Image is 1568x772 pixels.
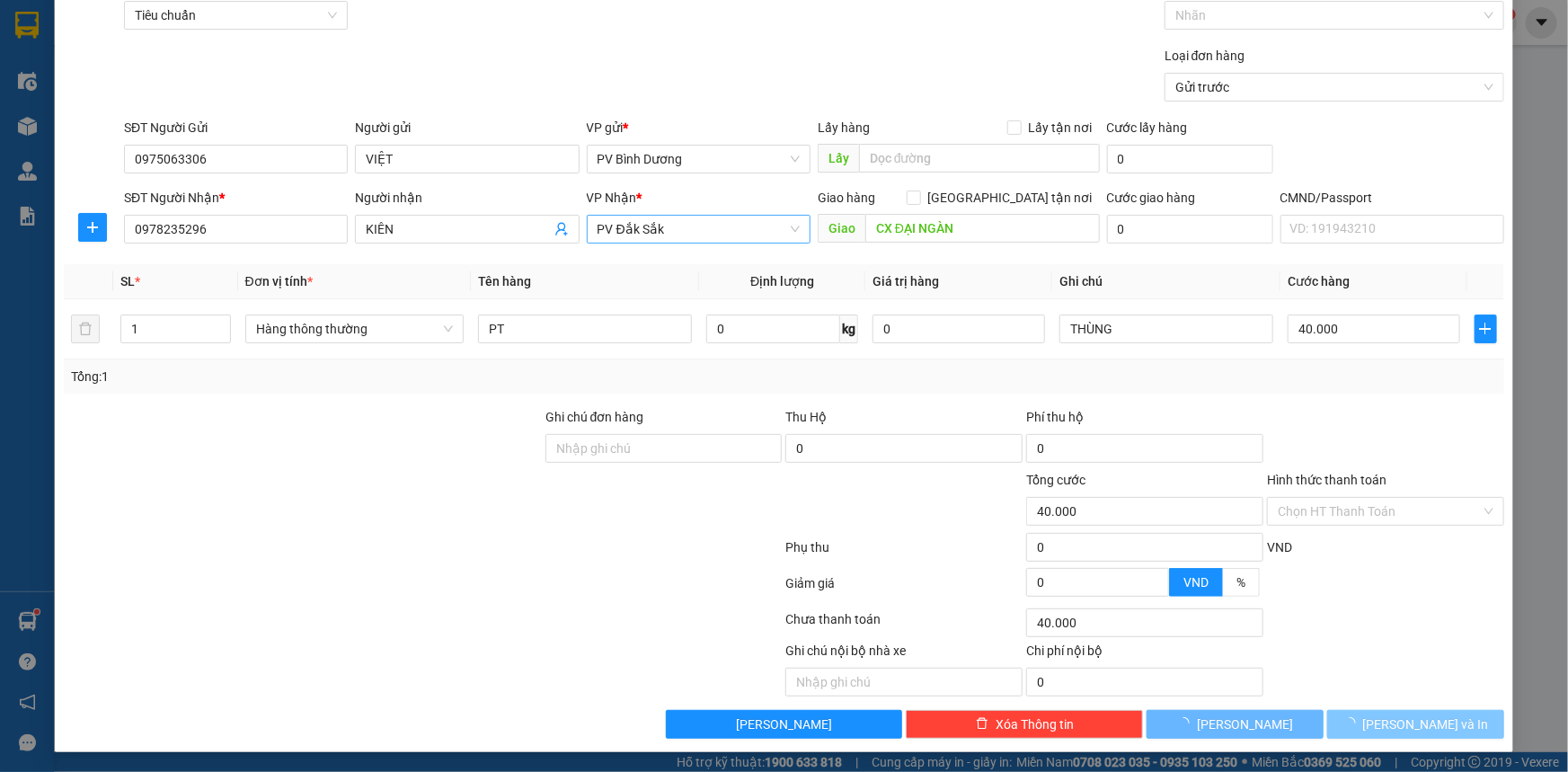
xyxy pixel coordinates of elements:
span: [PERSON_NAME] [736,714,832,734]
button: [PERSON_NAME] [666,710,903,739]
span: Lấy [818,144,859,173]
button: [PERSON_NAME] [1147,710,1324,739]
span: 10:16:59 [DATE] [171,81,253,94]
strong: BIÊN NHẬN GỬI HÀNG HOÁ [62,108,208,121]
span: Cước hàng [1288,274,1350,288]
label: Hình thức thanh toán [1267,473,1386,487]
input: Cước lấy hàng [1107,145,1273,173]
input: Ghi Chú [1059,315,1273,343]
span: Tên hàng [478,274,531,288]
span: Giao [818,214,865,243]
span: Đơn vị tính [245,274,313,288]
label: Cước giao hàng [1107,191,1196,205]
strong: CÔNG TY TNHH [GEOGRAPHIC_DATA] 214 QL13 - P.26 - Q.BÌNH THẠNH - TP HCM 1900888606 [47,29,146,96]
div: Người gửi [355,118,579,138]
span: Thu Hộ [785,410,827,424]
span: % [1236,575,1245,590]
span: Tổng cước [1026,473,1085,487]
span: Gửi trước [1175,74,1493,101]
span: PV Cư Jút [181,126,220,136]
input: VD: Bàn, Ghế [478,315,692,343]
span: Xóa Thông tin [996,714,1074,734]
span: Tiêu chuẩn [135,2,337,29]
span: SL [120,274,135,288]
label: Loại đơn hàng [1165,49,1245,63]
div: Giảm giá [784,573,1025,605]
span: VND [1183,575,1209,590]
input: Cước giao hàng [1107,215,1273,244]
div: Ghi chú nội bộ nhà xe [785,641,1023,668]
input: Dọc đường [859,144,1100,173]
div: Tổng: 1 [71,367,606,386]
button: delete [71,315,100,343]
th: Ghi chú [1052,264,1280,299]
span: loading [1177,717,1197,730]
button: plus [78,213,107,242]
input: Nhập ghi chú [785,668,1023,697]
span: Giao hàng [818,191,875,205]
span: [GEOGRAPHIC_DATA] tận nơi [921,188,1100,208]
span: user-add [554,222,569,236]
div: VP gửi [587,118,811,138]
span: BD10250214 [181,67,253,81]
span: Giá trị hàng [873,274,939,288]
div: SĐT Người Gửi [124,118,348,138]
span: kg [840,315,858,343]
input: Dọc đường [865,214,1100,243]
span: delete [976,717,988,732]
span: VND [1267,540,1292,555]
label: Cước lấy hàng [1107,120,1188,135]
div: Người nhận [355,188,579,208]
img: logo [18,40,41,85]
div: CMND/Passport [1280,188,1504,208]
span: PV Bình Dương [598,146,800,173]
div: Phí thu hộ [1026,407,1263,434]
div: Chưa thanh toán [784,609,1025,641]
span: Lấy hàng [818,120,870,135]
span: Lấy tận nơi [1022,118,1100,138]
span: plus [1475,322,1496,336]
span: Định lượng [750,274,814,288]
span: loading [1343,717,1363,730]
span: [PERSON_NAME] và In [1363,714,1489,734]
span: plus [79,220,106,235]
button: [PERSON_NAME] và In [1327,710,1504,739]
span: Nơi gửi: [18,125,37,151]
div: Phụ thu [784,537,1025,569]
div: Chi phí nội bộ [1026,641,1263,668]
span: VP Nhận [587,191,637,205]
input: Ghi chú đơn hàng [545,434,783,463]
span: Nơi nhận: [137,125,166,151]
input: 0 [873,315,1045,343]
span: [PERSON_NAME] [1197,714,1293,734]
label: Ghi chú đơn hàng [545,410,644,424]
span: PV Đắk Sắk [598,216,800,243]
div: SĐT Người Nhận [124,188,348,208]
button: plus [1475,315,1497,343]
button: deleteXóa Thông tin [906,710,1143,739]
span: Hàng thông thường [256,315,454,342]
